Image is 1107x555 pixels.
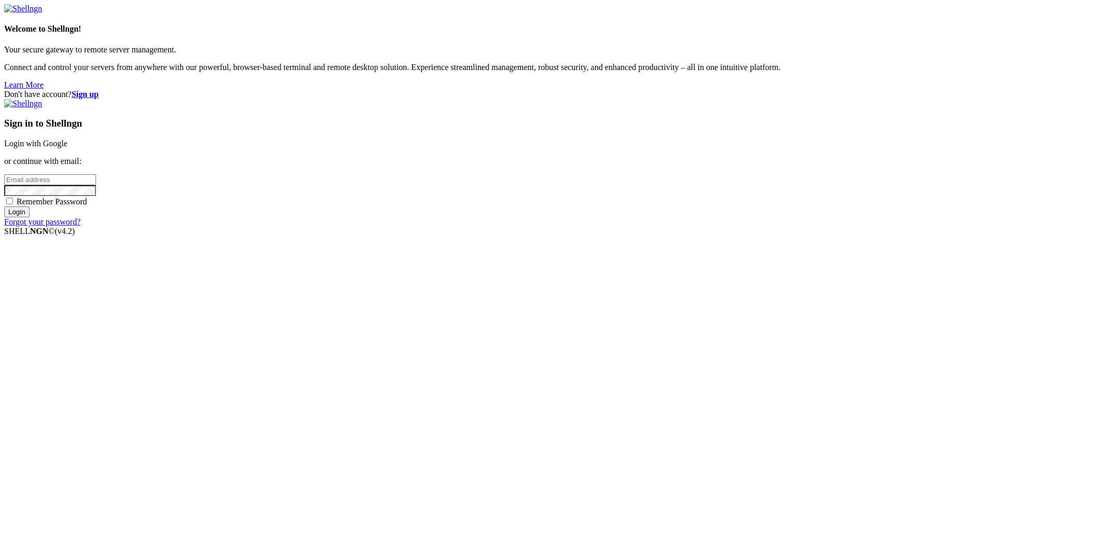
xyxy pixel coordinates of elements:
p: or continue with email: [4,157,1103,166]
p: Your secure gateway to remote server management. [4,45,1103,54]
h4: Welcome to Shellngn! [4,24,1103,34]
span: 4.2.0 [55,227,75,235]
span: Remember Password [17,197,87,206]
span: SHELL © [4,227,75,235]
input: Email address [4,174,96,185]
p: Connect and control your servers from anywhere with our powerful, browser-based terminal and remo... [4,63,1103,72]
a: Login with Google [4,139,67,148]
img: Shellngn [4,4,42,13]
a: Learn More [4,80,44,89]
input: Remember Password [6,198,13,204]
b: NGN [30,227,49,235]
input: Login [4,206,30,217]
a: Forgot your password? [4,217,80,226]
h3: Sign in to Shellngn [4,118,1103,129]
div: Don't have account? [4,90,1103,99]
img: Shellngn [4,99,42,108]
a: Sign up [72,90,99,99]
